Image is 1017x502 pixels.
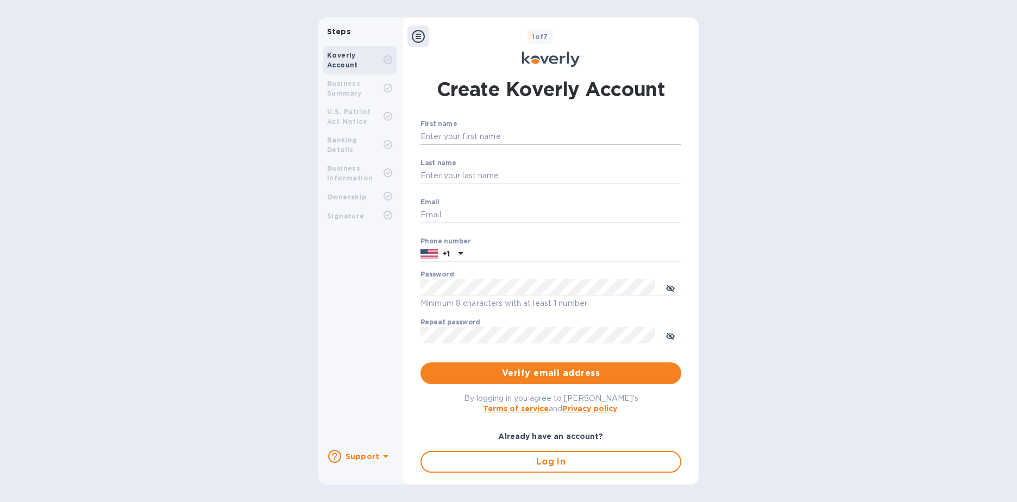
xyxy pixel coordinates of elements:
[437,76,666,103] h1: Create Koverly Account
[532,33,548,41] b: of 7
[420,121,457,128] label: First name
[660,277,681,298] button: toggle password visibility
[327,212,365,220] b: Signature
[429,367,673,380] span: Verify email address
[327,164,373,182] b: Business Information
[532,33,535,41] span: 1
[420,248,438,260] img: US
[420,238,470,244] label: Phone number
[483,404,549,413] a: Terms of service
[327,51,358,69] b: Koverly Account
[420,297,681,310] p: Minimum 8 characters with at least 1 number
[420,199,440,205] label: Email
[327,193,367,201] b: Ownership
[420,168,681,184] input: Enter your last name
[660,324,681,346] button: toggle password visibility
[420,207,681,223] input: Email
[420,129,681,145] input: Enter your first name
[420,272,454,278] label: Password
[420,319,480,326] label: Repeat password
[420,451,681,473] button: Log in
[346,452,379,461] b: Support
[498,432,603,441] b: Already have an account?
[420,362,681,384] button: Verify email address
[327,136,357,154] b: Banking Details
[327,79,362,97] b: Business Summary
[327,27,350,36] b: Steps
[464,394,638,413] span: By logging in you agree to [PERSON_NAME]'s and .
[420,160,456,166] label: Last name
[430,455,671,468] span: Log in
[442,248,450,259] p: +1
[327,108,371,125] b: U.S. Patriot Act Notice
[562,404,617,413] a: Privacy policy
